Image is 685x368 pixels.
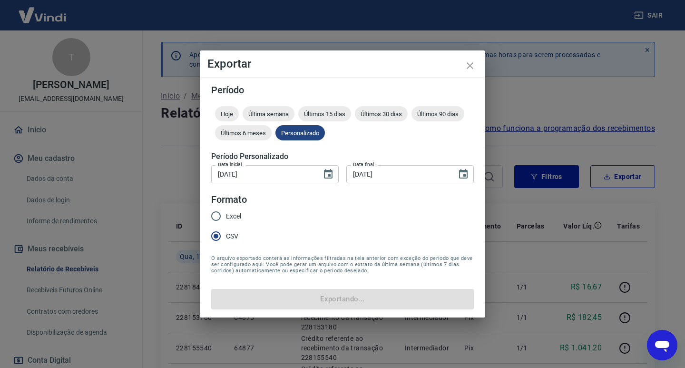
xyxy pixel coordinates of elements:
label: Data final [353,161,374,168]
span: Últimos 6 meses [215,129,272,137]
iframe: Botão para abrir a janela de mensagens [647,330,677,360]
span: Última semana [243,110,294,118]
input: DD/MM/YYYY [346,165,450,183]
div: Personalizado [275,125,325,140]
div: Última semana [243,106,294,121]
span: Últimos 15 dias [298,110,351,118]
label: Data inicial [218,161,242,168]
button: close [459,54,481,77]
h5: Período [211,85,474,95]
input: DD/MM/YYYY [211,165,315,183]
div: Últimos 15 dias [298,106,351,121]
span: CSV [226,231,238,241]
span: Últimos 30 dias [355,110,408,118]
div: Últimos 90 dias [411,106,464,121]
span: O arquivo exportado conterá as informações filtradas na tela anterior com exceção do período que ... [211,255,474,274]
span: Hoje [215,110,239,118]
button: Choose date, selected date is 17 de set de 2025 [454,165,473,184]
div: Hoje [215,106,239,121]
span: Personalizado [275,129,325,137]
span: Últimos 90 dias [411,110,464,118]
h4: Exportar [207,58,478,70]
button: Choose date, selected date is 17 de set de 2025 [319,165,338,184]
div: Últimos 30 dias [355,106,408,121]
div: Últimos 6 meses [215,125,272,140]
h5: Período Personalizado [211,152,474,161]
span: Excel [226,211,241,221]
legend: Formato [211,193,247,207]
